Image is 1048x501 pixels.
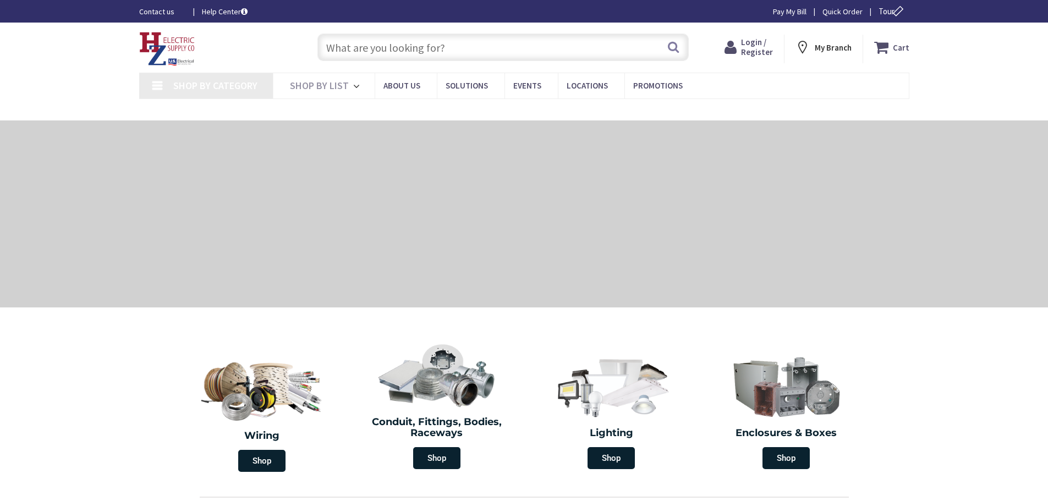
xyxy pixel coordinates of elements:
[352,338,522,475] a: Conduit, Fittings, Bodies, Raceways Shop
[173,79,257,92] span: Shop By Category
[701,349,871,475] a: Enclosures & Boxes Shop
[238,450,286,472] span: Shop
[527,349,696,475] a: Lighting Shop
[413,447,460,469] span: Shop
[815,42,852,53] strong: My Branch
[358,417,516,439] h2: Conduit, Fittings, Bodies, Raceways
[175,349,350,477] a: Wiring Shop
[588,447,635,469] span: Shop
[773,6,806,17] a: Pay My Bill
[762,447,810,469] span: Shop
[567,80,608,91] span: Locations
[725,37,773,57] a: Login / Register
[383,80,420,91] span: About Us
[879,6,907,16] span: Tour
[446,80,488,91] span: Solutions
[202,6,248,17] a: Help Center
[180,431,344,442] h2: Wiring
[139,6,184,17] a: Contact us
[741,37,773,57] span: Login / Register
[633,80,683,91] span: Promotions
[533,428,691,439] h2: Lighting
[513,80,541,91] span: Events
[893,37,909,57] strong: Cart
[874,37,909,57] a: Cart
[795,37,852,57] div: My Branch
[139,32,195,66] img: HZ Electric Supply
[707,428,865,439] h2: Enclosures & Boxes
[290,79,349,92] span: Shop By List
[822,6,863,17] a: Quick Order
[317,34,689,61] input: What are you looking for?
